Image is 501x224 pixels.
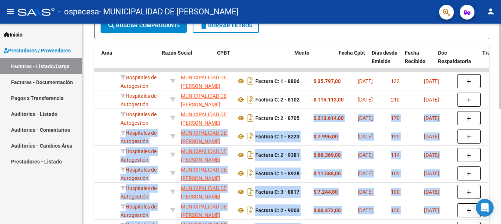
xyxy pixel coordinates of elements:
span: Hospitales de Autogestión [120,148,157,163]
i: Descargar documento [246,94,255,106]
span: MUNICIPALIDAD DE [PERSON_NAME] [181,130,227,144]
span: Razón Social [162,50,192,56]
mat-icon: delete [199,21,208,30]
span: 100 [391,189,400,195]
span: [DATE] [358,170,373,176]
strong: Factura C: 1 - 8928 [255,170,299,176]
strong: Factura C: 2 - 9003 [255,207,299,213]
span: Hospitales de Autogestión [120,185,157,200]
span: [DATE] [358,189,373,195]
strong: Factura C: 2 - 9381 [255,152,299,158]
span: 170 [391,115,400,121]
span: Hospitales de Autogestión [120,130,157,144]
span: 114 [391,152,400,158]
i: Descargar documento [246,149,255,161]
span: MUNICIPALIDAD DE [PERSON_NAME] [181,204,227,218]
div: 30999001552 [181,129,230,144]
i: Descargar documento [246,112,255,124]
span: MUNICIPALIDAD DE [PERSON_NAME] [181,93,227,107]
span: [DATE] [424,152,439,158]
strong: $ 213.614,00 [313,115,344,121]
span: [DATE] [424,97,439,103]
mat-icon: menu [6,7,15,16]
strong: Factura C: 1 - 8806 [255,78,299,84]
datatable-header-cell: CPBT [214,45,291,77]
span: - MUNICIPALIDAD DE [PERSON_NAME] [99,4,239,20]
datatable-header-cell: Días desde Emisión [369,45,402,77]
span: Hospitales de Autogestión [120,75,157,89]
strong: $ 11.588,00 [313,170,341,176]
span: 199 [391,134,400,139]
strong: $ 115.113,00 [313,97,344,103]
span: 210 [391,97,400,103]
div: 30999001552 [181,147,230,163]
span: [DATE] [424,134,439,139]
span: [DATE] [358,78,373,84]
div: 30999001552 [181,73,230,89]
div: 30999001552 [181,184,230,200]
span: 122 [391,78,400,84]
span: Hospitales de Autogestión [120,93,157,107]
span: [DATE] [358,134,373,139]
button: Buscar Comprobante [101,18,187,33]
datatable-header-cell: Monto [291,45,336,77]
span: 109 [391,170,400,176]
div: 30999001552 [181,110,230,126]
mat-icon: person [486,7,495,16]
datatable-header-cell: Doc Respaldatoria [435,45,479,77]
span: MUNICIPALIDAD DE [PERSON_NAME] [181,185,227,200]
strong: $ 66.369,00 [313,152,341,158]
span: Prestadores / Proveedores [4,46,71,55]
span: Borrar Filtros [199,22,252,29]
span: Doc Respaldatoria [438,50,471,64]
span: Hospitales de Autogestión [120,111,157,126]
button: Borrar Filtros [193,18,259,33]
span: MUNICIPALIDAD DE [PERSON_NAME] [181,75,227,89]
mat-icon: search [107,21,116,30]
span: MUNICIPALIDAD DE [PERSON_NAME] [181,148,227,163]
strong: $ 7.244,00 [313,189,338,195]
strong: $ 66.472,00 [313,207,341,213]
span: [DATE] [358,152,373,158]
span: Fecha Recibido [405,50,425,64]
div: Open Intercom Messenger [476,199,494,217]
span: Fecha Cpbt [339,50,365,56]
span: Hospitales de Autogestión [120,204,157,218]
datatable-header-cell: Razón Social [159,45,214,77]
div: 30999001552 [181,166,230,181]
span: [DATE] [358,207,373,213]
datatable-header-cell: Fecha Cpbt [336,45,369,77]
span: Inicio [4,31,22,39]
strong: $ 35.797,00 [313,78,341,84]
span: [DATE] [424,78,439,84]
span: MUNICIPALIDAD DE [PERSON_NAME] [181,111,227,126]
span: [DATE] [424,170,439,176]
span: [DATE] [358,97,373,103]
i: Descargar documento [246,168,255,179]
span: CPBT [217,50,230,56]
span: [DATE] [424,115,439,121]
i: Descargar documento [246,186,255,198]
datatable-header-cell: Area [98,45,148,77]
span: Días desde Emisión [372,50,397,64]
span: MUNICIPALIDAD DE [PERSON_NAME] [181,167,227,181]
span: Buscar Comprobante [107,22,180,29]
strong: Factura C: 2 - 8705 [255,115,299,121]
span: [DATE] [424,207,439,213]
span: [DATE] [358,115,373,121]
strong: Factura C: 3 - 8817 [255,189,299,195]
strong: $ 7.996,00 [313,134,338,139]
strong: Factura C: 2 - 8102 [255,97,299,103]
span: [DATE] [424,189,439,195]
i: Descargar documento [246,75,255,87]
strong: Factura C: 1 - 8223 [255,134,299,139]
span: Monto [294,50,309,56]
datatable-header-cell: Fecha Recibido [402,45,435,77]
span: Hospitales de Autogestión [120,167,157,181]
i: Descargar documento [246,131,255,142]
span: - ospecesa [58,4,99,20]
span: 150 [391,207,400,213]
span: Area [101,50,112,56]
div: 30999001552 [181,203,230,218]
i: Descargar documento [246,204,255,216]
